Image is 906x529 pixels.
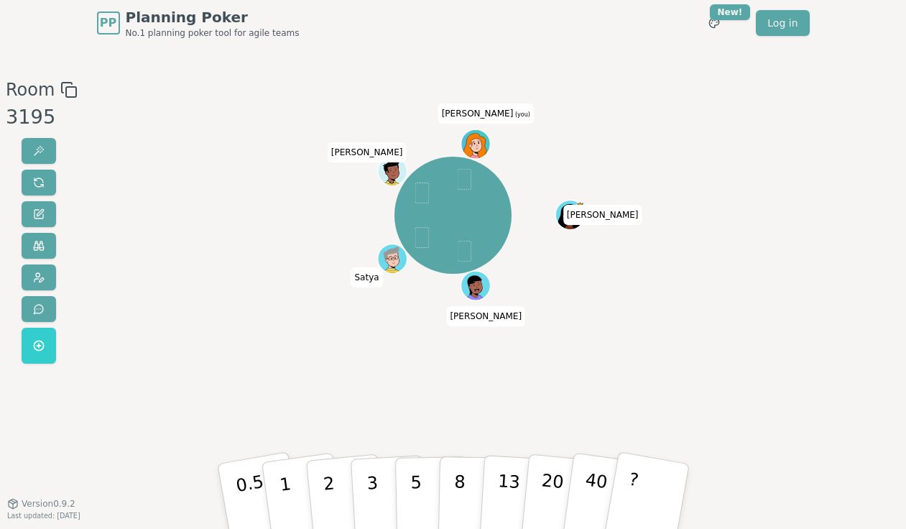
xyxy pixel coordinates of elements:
[7,512,80,520] span: Last updated: [DATE]
[7,498,75,510] button: Version0.9.2
[6,77,55,103] span: Room
[97,7,300,39] a: PPPlanning PokerNo.1 planning poker tool for agile teams
[701,10,727,36] button: New!
[22,498,75,510] span: Version 0.9.2
[126,27,300,39] span: No.1 planning poker tool for agile teams
[438,103,534,124] span: Click to change your name
[22,233,56,259] button: Watch only
[22,328,56,364] button: Get a named room
[22,264,56,290] button: Change avatar
[563,205,642,225] span: Click to change your name
[577,201,584,208] span: Nancy is the host
[328,142,407,162] span: Click to change your name
[126,7,300,27] span: Planning Poker
[100,14,116,32] span: PP
[22,170,56,195] button: Reset votes
[22,138,56,164] button: Reveal votes
[710,4,751,20] div: New!
[462,131,489,158] button: Click to change your avatar
[351,267,382,287] span: Click to change your name
[513,111,530,118] span: (you)
[446,306,525,326] span: Click to change your name
[6,103,78,132] div: 3195
[22,201,56,227] button: Change name
[22,296,56,322] button: Send feedback
[756,10,809,36] a: Log in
